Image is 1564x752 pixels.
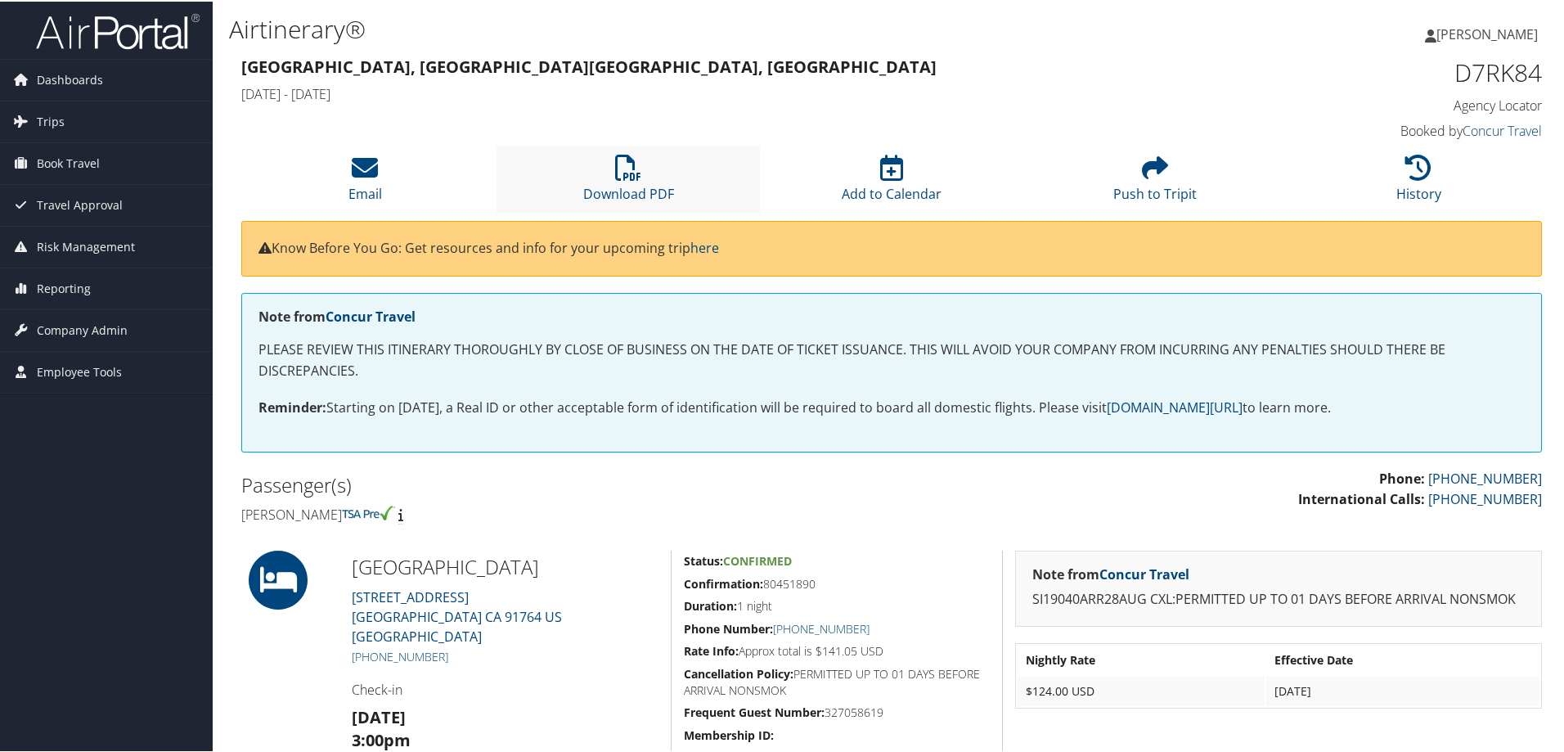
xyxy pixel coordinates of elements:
[1113,162,1197,201] a: Push to Tripit
[684,574,990,591] h5: 80451890
[1379,468,1425,486] strong: Phone:
[352,647,448,663] a: [PHONE_NUMBER]
[1032,564,1189,582] strong: Note from
[1032,588,1525,609] p: SI19040ARR28AUG CXL:PERMITTED UP TO 01 DAYS BEFORE ARRIVAL NONSMOK
[37,58,103,99] span: Dashboards
[37,183,123,224] span: Travel Approval
[1266,644,1539,673] th: Effective Date
[241,470,879,498] h2: Passenger(s)
[258,397,326,415] strong: Reminder:
[684,574,763,590] strong: Confirmation:
[36,11,200,49] img: airportal-logo.png
[1425,8,1554,57] a: [PERSON_NAME]
[241,54,937,76] strong: [GEOGRAPHIC_DATA], [GEOGRAPHIC_DATA] [GEOGRAPHIC_DATA], [GEOGRAPHIC_DATA]
[258,236,1525,258] p: Know Before You Go: Get resources and info for your upcoming trip
[1428,468,1542,486] a: [PHONE_NUMBER]
[1107,397,1243,415] a: [DOMAIN_NAME][URL]
[684,726,774,741] strong: Membership ID:
[1463,120,1542,138] a: Concur Travel
[326,306,416,324] a: Concur Travel
[1298,489,1425,507] strong: International Calls:
[1396,162,1441,201] a: History
[352,679,658,697] h4: Check-in
[352,705,406,727] strong: [DATE]
[1436,24,1538,42] span: [PERSON_NAME]
[684,642,990,658] h5: Approx total is $141.05 USD
[684,664,990,696] h5: PERMITTED UP TO 01 DAYS BEFORE ARRIVAL NONSMOK
[690,237,719,255] a: here
[1235,95,1542,113] h4: Agency Locator
[258,396,1525,417] p: Starting on [DATE], a Real ID or other acceptable form of identification will be required to boar...
[583,162,674,201] a: Download PDF
[1099,564,1189,582] a: Concur Travel
[1018,644,1265,673] th: Nightly Rate
[37,267,91,308] span: Reporting
[684,664,793,680] strong: Cancellation Policy:
[1266,675,1539,705] td: [DATE]
[1235,120,1542,138] h4: Booked by
[37,142,100,182] span: Book Travel
[684,703,990,719] h5: 327058619
[37,100,65,141] span: Trips
[352,587,562,644] a: [STREET_ADDRESS][GEOGRAPHIC_DATA] CA 91764 US [GEOGRAPHIC_DATA]
[773,619,870,635] a: [PHONE_NUMBER]
[352,552,658,579] h2: [GEOGRAPHIC_DATA]
[241,83,1211,101] h4: [DATE] - [DATE]
[684,597,990,613] h5: 1 night
[684,552,723,567] strong: Status:
[684,642,739,657] strong: Rate Info:
[723,552,792,567] span: Confirmed
[348,162,382,201] a: Email
[1428,489,1542,507] a: [PHONE_NUMBER]
[258,338,1525,380] p: PLEASE REVIEW THIS ITINERARY THOROUGHLY BY CLOSE OF BUSINESS ON THE DATE OF TICKET ISSUANCE. THIS...
[37,350,122,391] span: Employee Tools
[241,504,879,522] h4: [PERSON_NAME]
[684,619,773,635] strong: Phone Number:
[37,308,128,349] span: Company Admin
[1235,54,1542,88] h1: D7RK84
[684,597,737,612] strong: Duration:
[684,703,825,718] strong: Frequent Guest Number:
[258,306,416,324] strong: Note from
[37,225,135,266] span: Risk Management
[842,162,942,201] a: Add to Calendar
[1018,675,1265,705] td: $124.00 USD
[229,11,1112,45] h1: Airtinerary®
[342,504,395,519] img: tsa-precheck.png
[352,727,411,750] strong: 3:00pm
